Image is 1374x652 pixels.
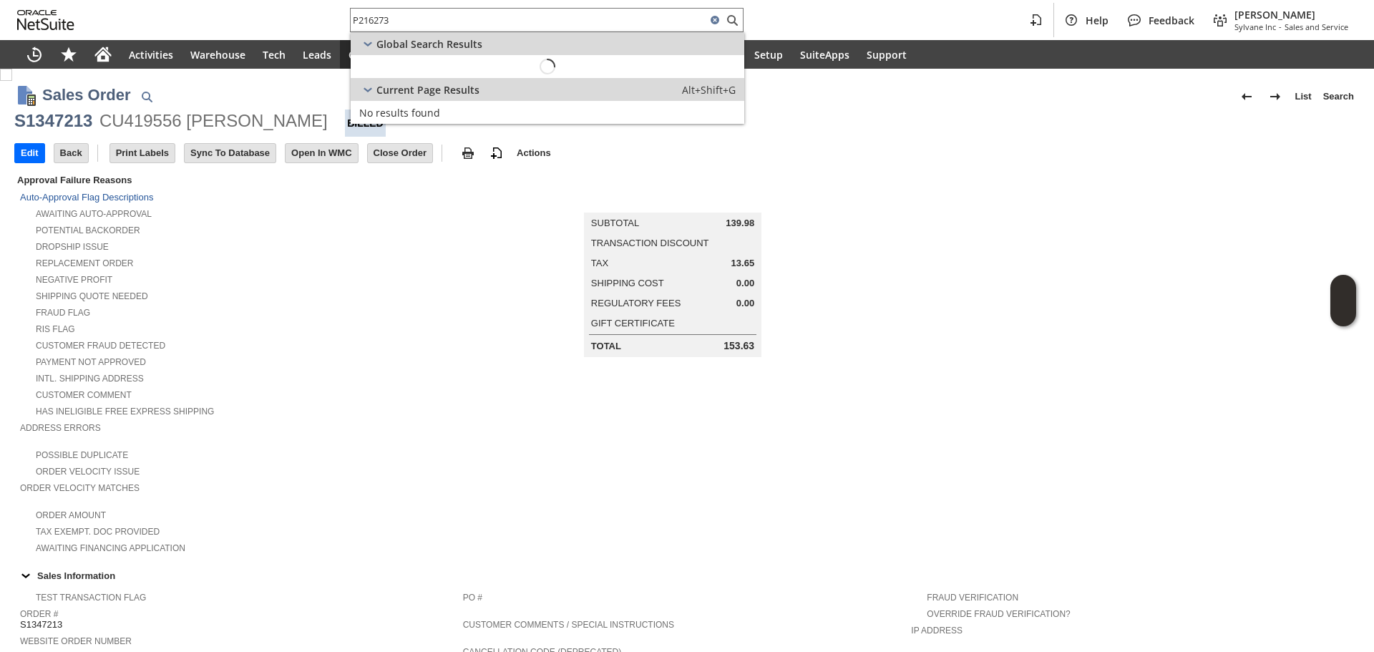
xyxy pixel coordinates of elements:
[36,450,128,460] a: Possible Duplicate
[1149,14,1194,27] span: Feedback
[927,609,1070,619] a: Override Fraud Verification?
[682,83,736,97] span: Alt+Shift+G
[20,192,153,203] a: Auto-Approval Flag Descriptions
[1279,21,1282,32] span: -
[1234,8,1348,21] span: [PERSON_NAME]
[736,278,754,289] span: 0.00
[731,258,755,269] span: 13.65
[263,48,286,62] span: Tech
[20,636,132,646] a: Website Order Number
[359,106,440,120] span: No results found
[36,374,144,384] a: Intl. Shipping Address
[736,298,754,309] span: 0.00
[36,308,90,318] a: Fraud Flag
[36,242,109,252] a: Dropship Issue
[54,144,88,162] input: Back
[591,298,681,308] a: Regulatory Fees
[17,10,74,30] svg: logo
[36,407,214,417] a: Has Ineligible Free Express Shipping
[459,145,477,162] img: print.svg
[110,144,175,162] input: Print Labels
[286,144,358,162] input: Open In WMC
[746,40,791,69] a: Setup
[185,144,276,162] input: Sync To Database
[14,566,1354,585] div: Sales Information
[36,467,140,477] a: Order Velocity Issue
[36,593,146,603] a: Test Transaction Flag
[52,40,86,69] div: Shortcuts
[36,258,133,268] a: Replacement Order
[36,357,146,367] a: Payment not approved
[36,341,165,351] a: Customer Fraud Detected
[86,40,120,69] a: Home
[351,11,706,29] input: Search
[129,48,173,62] span: Activities
[591,238,709,248] a: Transaction Discount
[294,40,340,69] a: Leads
[376,37,482,51] span: Global Search Results
[36,543,185,553] a: Awaiting Financing Application
[1290,85,1317,108] a: List
[36,291,148,301] a: Shipping Quote Needed
[1086,14,1109,27] span: Help
[368,144,432,162] input: Close Order
[345,110,386,137] div: Billed
[800,48,849,62] span: SuiteApps
[14,566,1360,585] td: Sales Information
[591,318,675,329] a: Gift Certificate
[14,110,92,132] div: S1347213
[17,40,52,69] a: Recent Records
[351,101,744,124] a: No results found
[14,172,457,188] div: Approval Failure Reasons
[511,147,557,158] a: Actions
[1285,21,1348,32] span: Sales and Service
[36,390,132,400] a: Customer Comment
[20,619,62,631] span: S1347213
[26,46,43,63] svg: Recent Records
[1317,85,1360,108] a: Search
[911,626,963,636] a: IP Address
[20,423,101,433] a: Address Errors
[463,620,674,630] a: Customer Comments / Special Instructions
[36,275,112,285] a: Negative Profit
[138,88,155,105] img: Quick Find
[1267,88,1284,105] img: Next
[340,40,427,69] a: Opportunities
[36,324,75,334] a: RIS flag
[349,48,418,62] span: Opportunities
[99,110,328,132] div: CU419556 [PERSON_NAME]
[535,54,560,79] svg: Loading
[1330,275,1356,326] iframe: Click here to launch Oracle Guided Learning Help Panel
[858,40,915,69] a: Support
[591,341,621,351] a: Total
[36,225,140,235] a: Potential Backorder
[463,593,482,603] a: PO #
[36,510,106,520] a: Order Amount
[1234,21,1276,32] span: Sylvane Inc
[36,209,152,219] a: Awaiting Auto-Approval
[867,48,907,62] span: Support
[591,278,664,288] a: Shipping Cost
[42,83,131,107] h1: Sales Order
[20,609,58,619] a: Order #
[20,483,140,493] a: Order Velocity Matches
[94,46,112,63] svg: Home
[723,11,741,29] svg: Search
[591,258,608,268] a: Tax
[791,40,858,69] a: SuiteApps
[376,83,479,97] span: Current Page Results
[1330,301,1356,327] span: Oracle Guided Learning Widget. To move around, please hold and drag
[927,593,1018,603] a: Fraud Verification
[303,48,331,62] span: Leads
[190,48,245,62] span: Warehouse
[754,48,783,62] span: Setup
[15,144,44,162] input: Edit
[254,40,294,69] a: Tech
[726,218,754,229] span: 139.98
[182,40,254,69] a: Warehouse
[60,46,77,63] svg: Shortcuts
[723,340,754,352] span: 153.63
[36,527,160,537] a: Tax Exempt. Doc Provided
[584,190,761,213] caption: Summary
[120,40,182,69] a: Activities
